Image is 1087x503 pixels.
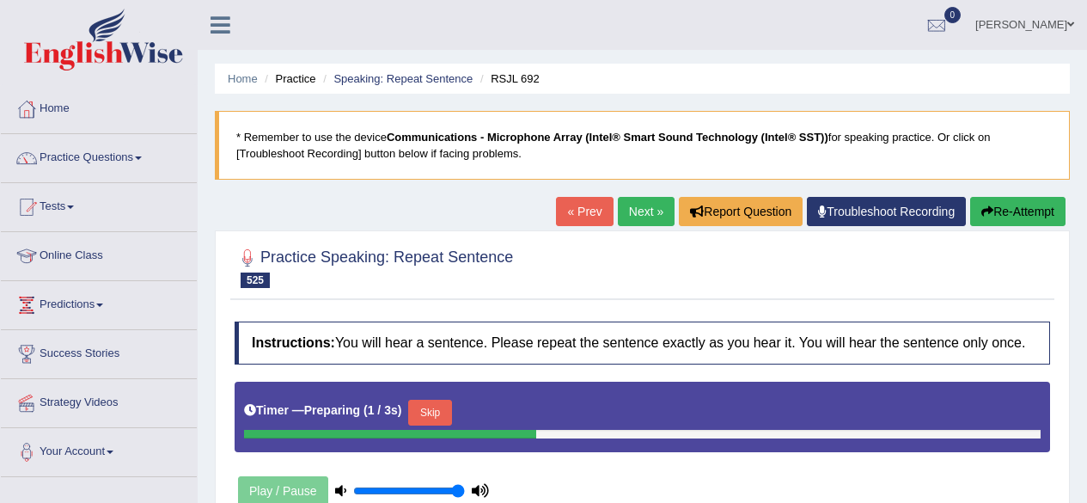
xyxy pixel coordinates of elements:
a: Success Stories [1,330,197,373]
a: Speaking: Repeat Sentence [333,72,473,85]
b: 1 / 3s [368,403,398,417]
button: Skip [408,400,451,426]
b: Instructions: [252,335,335,350]
button: Report Question [679,197,803,226]
a: « Prev [556,197,613,226]
a: Troubleshoot Recording [807,197,966,226]
b: Communications - Microphone Array (Intel® Smart Sound Technology (Intel® SST)) [387,131,828,144]
b: Preparing [304,403,360,417]
span: 525 [241,273,270,288]
a: Your Account [1,428,197,471]
b: ( [363,403,368,417]
a: Practice Questions [1,134,197,177]
a: Next » [618,197,675,226]
button: Re-Attempt [970,197,1066,226]
a: Online Class [1,232,197,275]
a: Predictions [1,281,197,324]
a: Tests [1,183,197,226]
a: Strategy Videos [1,379,197,422]
h5: Timer — [244,404,401,417]
span: 0 [944,7,962,23]
li: RSJL 692 [476,71,540,87]
b: ) [398,403,402,417]
a: Home [1,85,197,128]
h4: You will hear a sentence. Please repeat the sentence exactly as you hear it. You will hear the se... [235,322,1050,365]
blockquote: * Remember to use the device for speaking practice. Or click on [Troubleshoot Recording] button b... [215,111,1070,180]
a: Home [228,72,258,85]
h2: Practice Speaking: Repeat Sentence [235,245,513,288]
li: Practice [260,71,315,87]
